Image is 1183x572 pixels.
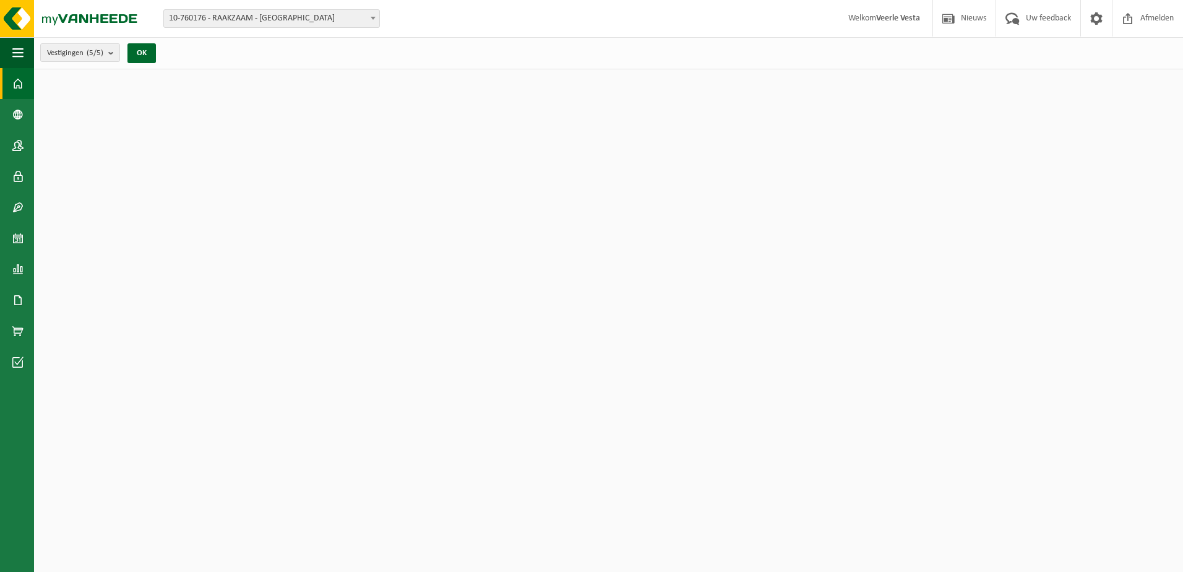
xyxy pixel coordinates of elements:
strong: Veerle Vesta [876,14,920,23]
span: Vestigingen [47,44,103,63]
count: (5/5) [87,49,103,57]
button: OK [127,43,156,63]
span: 10-760176 - RAAKZAAM - BELSELE [163,9,380,28]
span: 10-760176 - RAAKZAAM - BELSELE [164,10,379,27]
button: Vestigingen(5/5) [40,43,120,62]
